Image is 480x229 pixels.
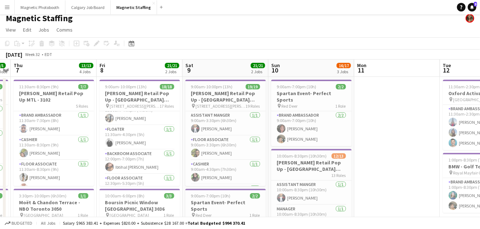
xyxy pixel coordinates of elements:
span: 7 [13,66,23,74]
h3: Boursin Picnic Window [GEOGRAPHIC_DATA] 3036 [100,199,180,212]
app-job-card: 11:30am-8:30pm (9h)7/7[PERSON_NAME] Retail Pop Up MTL - 31025 RolesBrand Ambassador1/111:30am-7:3... [14,80,94,186]
span: 9:00am-7:00pm (10h) [277,84,317,89]
app-card-role: Brand Ambassador1/111:30am-7:30pm (8h)[PERSON_NAME] [14,111,94,136]
span: 3/3 [164,193,174,198]
h3: [PERSON_NAME] Retail Pop Up MTL - 3102 [14,90,94,103]
app-card-role: Brand Ambassador1/111:30am-4:00pm (4h30m)[PERSON_NAME] [100,101,180,125]
a: Jobs [36,25,52,34]
span: [GEOGRAPHIC_DATA] [110,212,149,218]
span: Sun [271,62,280,69]
span: 13 Roles [332,173,346,178]
app-card-role: Brand Ambassador2/29:00am-7:00pm (10h)[PERSON_NAME][PERSON_NAME] [271,111,352,146]
app-card-role: Manager1/1 [185,184,266,211]
span: 17 Roles [160,103,174,109]
app-card-role: Floor Associate1/19:00am-3:30pm (6h30m)[PERSON_NAME] [185,136,266,160]
div: 4 Jobs [79,69,93,74]
span: 21/21 [251,63,265,68]
span: 1 Role [250,212,260,218]
span: 9:00am-10:00pm (13h) [191,84,233,89]
app-job-card: 9:00am-10:00pm (13h)18/18[PERSON_NAME] Retail Pop Up - [GEOGRAPHIC_DATA] 3060 [STREET_ADDRESS][PE... [100,80,180,186]
button: Calgary Job Board [65,0,111,14]
span: Jobs [38,27,49,33]
span: 1 Role [336,103,346,109]
h3: [PERSON_NAME] Retail Pop Up - [GEOGRAPHIC_DATA] 3060 [185,90,266,103]
app-card-role: Floater1/111:30am-4:30pm (5h)[PERSON_NAME] [100,125,180,150]
span: 10:00am-6:00pm (8h) [105,193,145,198]
app-card-role: Cashier1/19:00am-4:30pm (7h30m)[PERSON_NAME] [185,160,266,184]
span: Week 32 [24,52,42,57]
span: 10:00am-8:30pm (10h30m) [277,153,327,159]
span: [GEOGRAPHIC_DATA] [24,212,64,218]
span: 9 [184,66,193,74]
div: EDT [45,52,52,57]
div: Salary $965 383.41 + Expenses $820.00 + Subsistence $28 167.00 = [63,220,245,226]
span: Sat [185,62,193,69]
button: Magnetic Photobooth [15,0,65,14]
span: Tue [443,62,451,69]
h1: Magnetic Staffing [6,13,73,24]
span: 9:00am-7:00pm (10h) [191,193,231,198]
span: All jobs [40,220,57,226]
span: Edit [23,27,31,33]
app-card-role: Cashier1/111:30am-8:30pm (9h)[PERSON_NAME] [14,136,94,160]
div: 2 Jobs [251,69,265,74]
span: Red Deer [196,212,212,218]
span: View [6,27,16,33]
app-job-card: 9:00am-7:00pm (10h)2/2Spartan Event- Perfect Sports Red Deer1 RoleBrand Ambassador2/29:00am-7:00p... [271,80,352,146]
span: 2/2 [336,84,346,89]
app-card-role: Assistant Manger1/19:00am-3:30pm (6h30m)[PERSON_NAME] [185,111,266,136]
app-card-role: Floor Associate1/112:30pm-5:30pm (5h) [100,174,180,198]
span: 2/2 [250,193,260,198]
span: Total Budgeted $994 370.41 [188,220,245,226]
span: 1 Role [78,212,88,218]
span: 5 Roles [76,103,88,109]
span: 8 [98,66,105,74]
a: 5 [468,3,476,11]
app-job-card: 9:00am-10:00pm (13h)19/19[PERSON_NAME] Retail Pop Up - [GEOGRAPHIC_DATA] 3060 [STREET_ADDRESS][PE... [185,80,266,186]
a: Edit [20,25,34,34]
span: Thu [14,62,23,69]
span: 11 [356,66,366,74]
app-card-role: Backroom Associate1/112:00pm-7:00pm (7h)Ibtihal [PERSON_NAME] [100,150,180,174]
app-user-avatar: Bianca Fantauzzi [466,14,474,23]
div: 2 Jobs [165,69,179,74]
a: View [3,25,19,34]
span: 12 [442,66,451,74]
span: 12/13 [332,153,346,159]
span: 7/7 [78,84,88,89]
span: 1 Role [164,212,174,218]
span: 3:30pm-10:00pm (6h30m) [19,193,67,198]
app-card-role: Assistant Manger1/110:00am-8:30pm (10h30m)[PERSON_NAME] [271,181,352,205]
h3: [PERSON_NAME] Retail Pop Up - [GEOGRAPHIC_DATA] #3060 [271,159,352,172]
span: 21/21 [165,63,179,68]
span: 9:00am-10:00pm (13h) [105,84,147,89]
span: 5 [474,2,477,6]
span: Budgeted [11,221,32,226]
button: Budgeted [4,219,33,227]
h3: Moët & Chandon Terrace - NBO Toronto 3050 [14,199,94,212]
span: 19 Roles [246,103,260,109]
span: Comms [56,27,73,33]
div: [DATE] [6,51,22,58]
span: Red Deer [282,103,298,109]
span: 11:30am-8:30pm (9h) [19,84,59,89]
app-card-role: Floor Associate3/311:30am-8:30pm (9h)[PERSON_NAME][PERSON_NAME] [14,160,94,205]
span: 18/18 [160,84,174,89]
span: 10 [270,66,280,74]
span: Mon [357,62,366,69]
span: Fri [100,62,105,69]
span: [STREET_ADDRESS][PERSON_NAME] [196,103,246,109]
h3: [PERSON_NAME] Retail Pop Up - [GEOGRAPHIC_DATA] 3060 [100,90,180,103]
span: 16/17 [337,63,351,68]
div: 3 Jobs [337,69,351,74]
h3: Spartan Event- Perfect Sports [185,199,266,212]
span: [STREET_ADDRESS][PERSON_NAME] [110,103,160,109]
span: 1/1 [78,193,88,198]
button: Magnetic Staffing [111,0,157,14]
h3: Spartan Event- Perfect Sports [271,90,352,103]
span: 19/19 [246,84,260,89]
